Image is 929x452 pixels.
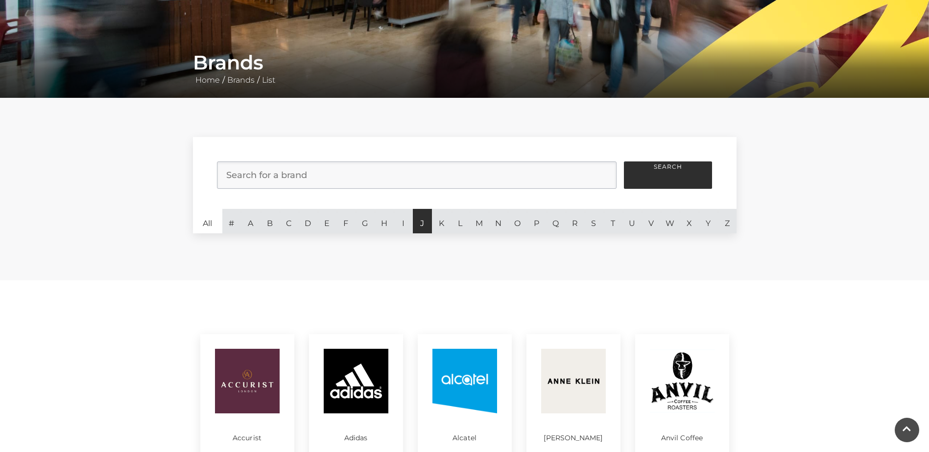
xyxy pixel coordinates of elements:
[260,75,278,85] a: List
[603,209,622,233] a: T
[413,209,432,233] a: J
[451,209,470,233] a: L
[193,209,222,233] a: All
[624,161,712,189] button: Search
[215,434,280,441] p: Accurist
[699,209,718,233] a: Y
[260,209,279,233] a: B
[356,209,375,233] a: G
[661,209,680,233] a: W
[336,209,356,233] a: F
[193,75,222,85] a: Home
[470,209,489,233] a: M
[186,51,744,86] div: / /
[432,209,451,233] a: K
[217,161,617,189] input: Search for a brand
[225,75,257,85] a: Brands
[298,209,317,233] a: D
[375,209,394,233] a: H
[717,209,737,233] a: Z
[565,209,584,233] a: R
[324,434,388,441] p: Adidas
[546,209,565,233] a: Q
[317,209,336,233] a: E
[541,434,606,441] p: [PERSON_NAME]
[584,209,603,233] a: S
[489,209,508,233] a: N
[527,209,546,233] a: P
[680,209,699,233] a: X
[650,434,715,441] p: Anvil Coffee
[508,209,527,233] a: O
[222,209,241,233] a: #
[622,209,642,233] a: U
[193,51,737,74] h1: Brands
[642,209,661,233] a: V
[279,209,298,233] a: C
[394,209,413,233] a: I
[432,434,497,441] p: Alcatel
[241,209,260,233] a: A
